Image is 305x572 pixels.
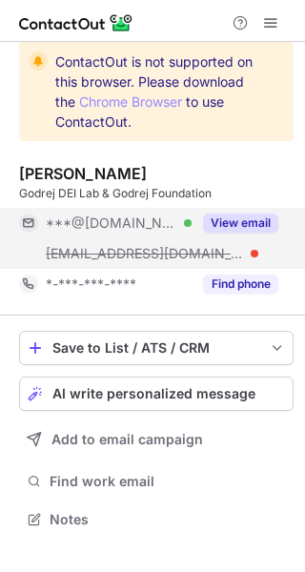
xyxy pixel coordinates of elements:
[46,245,244,262] span: [EMAIL_ADDRESS][DOMAIN_NAME]
[50,511,286,528] span: Notes
[79,93,182,110] a: Chrome Browser
[19,506,294,533] button: Notes
[19,11,133,34] img: ContactOut v5.3.10
[50,473,286,490] span: Find work email
[19,331,294,365] button: save-profile-one-click
[46,214,177,232] span: ***@[DOMAIN_NAME]
[203,214,278,233] button: Reveal Button
[19,185,294,202] div: Godrej DEI Lab & Godrej Foundation
[29,51,48,71] img: warning
[52,340,260,356] div: Save to List / ATS / CRM
[51,432,203,447] span: Add to email campaign
[52,386,255,401] span: AI write personalized message
[19,422,294,457] button: Add to email campaign
[203,275,278,294] button: Reveal Button
[19,377,294,411] button: AI write personalized message
[19,164,147,183] div: [PERSON_NAME]
[55,51,259,132] span: ContactOut is not supported on this browser. Please download the to use ContactOut.
[19,468,294,495] button: Find work email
